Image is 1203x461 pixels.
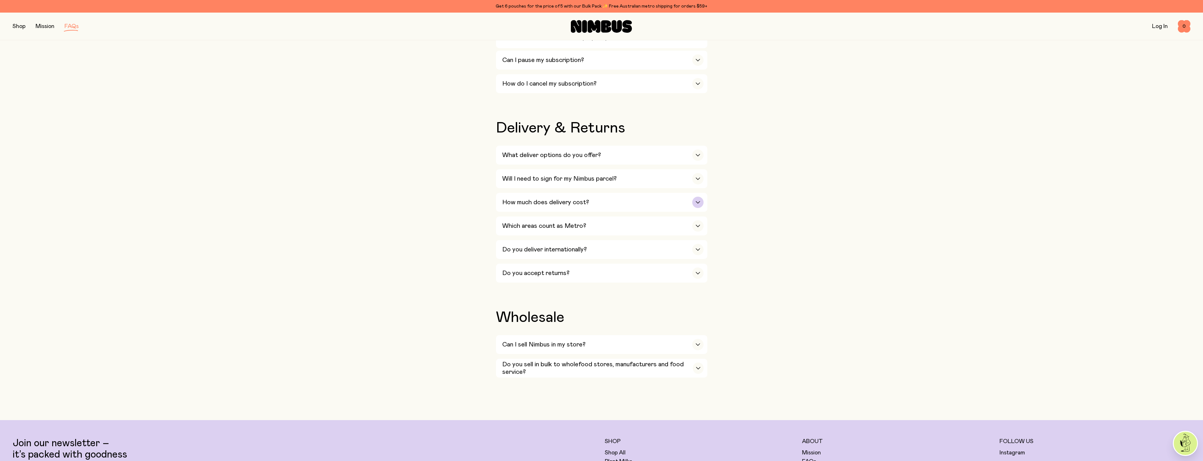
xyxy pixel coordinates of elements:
[496,240,707,259] button: Do you deliver internationally?
[1174,432,1197,455] img: agent
[1000,449,1025,457] a: Instagram
[502,222,586,230] h3: Which areas count as Metro?
[496,310,707,325] h2: Wholesale
[496,146,707,165] button: What deliver options do you offer?
[496,74,707,93] button: How do I cancel my subscription?
[605,438,796,445] h5: Shop
[502,246,587,253] h3: Do you deliver internationally?
[496,264,707,283] button: Do you accept returns?
[496,121,707,136] h2: Delivery & Returns
[496,335,707,354] button: Can I sell Nimbus in my store?
[605,449,626,457] a: Shop All
[502,341,586,348] h3: Can I sell Nimbus in my store?
[502,151,601,159] h3: What deliver options do you offer?
[64,24,79,29] a: FAQs
[1152,24,1168,29] a: Log In
[802,438,993,445] h5: About
[502,199,589,206] h3: How much does delivery cost?
[502,361,693,376] h3: Do you sell in bulk to wholefood stores, manufacturers and food service?
[1178,20,1190,33] button: 0
[502,175,617,183] h3: Will I need to sign for my Nimbus parcel?
[496,216,707,235] button: Which areas count as Metro?
[13,438,599,460] p: Join our newsletter – it’s packed with goodness
[36,24,54,29] a: Mission
[502,269,570,277] h3: Do you accept returns?
[13,3,1190,10] div: Get 6 pouches for the price of 5 with our Bulk Pack ✨ Free Australian metro shipping for orders $59+
[502,80,597,87] h3: How do I cancel my subscription?
[496,359,707,378] button: Do you sell in bulk to wholefood stores, manufacturers and food service?
[496,51,707,70] button: Can I pause my subscription?
[802,449,821,457] a: Mission
[1000,438,1191,445] h5: Follow Us
[496,193,707,212] button: How much does delivery cost?
[502,56,584,64] h3: Can I pause my subscription?
[496,169,707,188] button: Will I need to sign for my Nimbus parcel?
